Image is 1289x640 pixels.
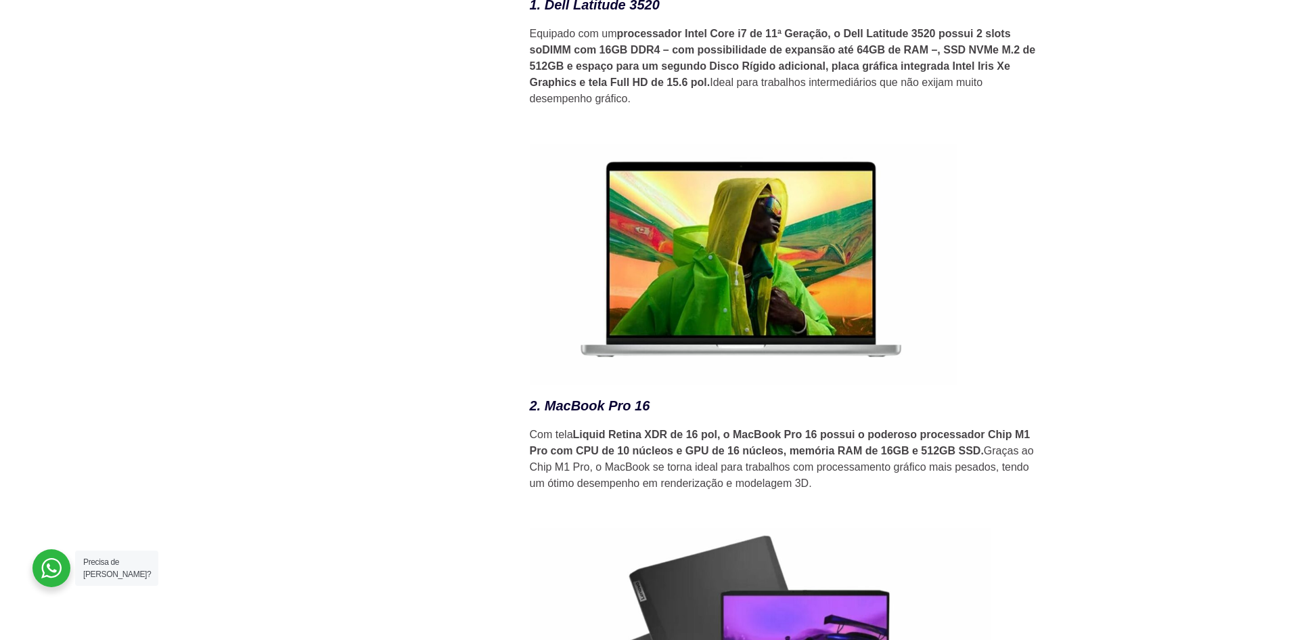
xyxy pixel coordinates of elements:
em: 2. MacBook Pro 16 [530,398,650,413]
strong: Liquid Retina XDR de 16 pol, o MacBook Pro 16 possui o poderoso processador Chip M1 Pro com CPU d... [530,429,1031,456]
span: Precisa de [PERSON_NAME]? [83,557,151,579]
strong: processador Intel Core i7 de 11ª Geração, o Dell Latitude 3520 possui 2 slots soDIMM com 16GB DDR... [530,28,1036,88]
img: MacBook Pro 16 [530,144,957,385]
p: Com tela Graças ao Chip M1 Pro, o MacBook se torna ideal para trabalhos com processamento gráfico... [530,427,1044,492]
p: Equipado com um Ideal para trabalhos intermediários que não exijam muito desempenho gráfico. [530,26,1044,107]
div: Widget de chat [1045,467,1289,640]
iframe: Chat Widget [1045,467,1289,640]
